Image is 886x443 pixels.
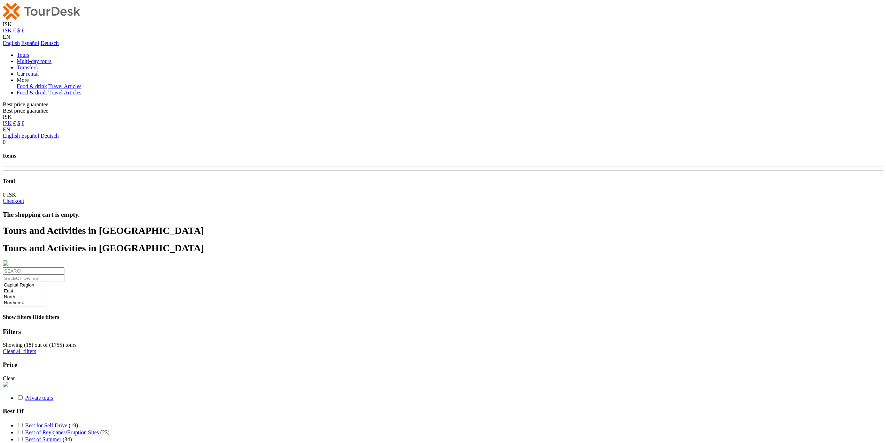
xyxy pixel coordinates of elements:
[3,211,883,219] h3: The shopping cart is empty.
[3,243,883,254] h1: Tours and Activities in [GEOGRAPHIC_DATA]
[40,133,58,139] a: Deutsch
[3,275,64,282] input: SELECT DATES
[3,198,24,204] a: Checkout
[3,192,883,198] div: 0 ISK
[13,120,16,126] a: €
[48,83,81,89] a: Travel Articles
[17,58,52,64] a: Multi-day tours
[17,64,38,70] a: Transfers
[17,28,20,33] a: $
[3,3,80,20] img: 120-15d4194f-c635-41b9-a512-a3cb382bfb57_logo_small.png
[21,133,39,139] a: Español
[25,395,53,401] a: Private tours
[3,294,47,300] option: North
[3,282,47,306] select: REGION / STARTS FROM
[3,407,883,415] h3: Best Of
[3,288,47,294] option: East
[51,342,62,348] label: 1755
[3,328,21,335] strong: Filters
[3,139,6,145] span: 0
[3,21,12,27] span: ISK
[17,52,29,58] a: Tours
[25,436,61,442] a: Best of Summer
[3,225,883,236] h1: Tours and Activities in [GEOGRAPHIC_DATA]
[3,28,12,33] a: ISK
[17,90,47,96] a: Food & drink
[26,342,31,348] label: 18
[3,361,883,369] h3: Price
[22,120,24,126] a: £
[3,382,8,387] img: PurchaseViaTourDesk.png
[13,28,16,33] a: €
[3,101,48,107] span: Best price guarantee
[3,114,12,120] span: ISK
[40,40,58,46] a: Deutsch
[17,120,20,126] a: $
[3,342,883,348] div: Showing ( ) out of ( ) tours
[63,436,72,442] span: (34)
[17,71,39,77] a: Car rental
[3,267,64,275] input: SEARCH
[3,348,36,354] a: Clear all filters
[3,300,47,306] option: Northeast
[22,28,24,33] a: £
[3,314,883,320] h4: Show filters Hide filters
[3,34,883,46] div: EN
[100,429,110,435] span: (23)
[25,429,99,435] a: Best of Reykjanes/Eruption Sites
[25,422,67,428] a: Best for Self Drive
[21,40,39,46] a: Español
[3,178,883,184] h4: Total
[3,40,20,46] a: English
[3,260,8,266] img: PurchaseViaTourDesk.png
[3,282,47,288] option: Capital Region
[3,314,31,320] span: Show filters
[3,127,883,139] div: EN
[3,108,48,114] span: Best price guarantee
[17,83,47,89] a: Food & drink
[17,77,29,83] a: More
[3,120,12,126] a: ISK
[69,422,78,428] span: (19)
[3,133,20,139] a: English
[48,90,81,96] a: Travel Articles
[32,314,59,320] span: Hide filters
[3,375,883,382] div: Clear
[3,153,883,159] h4: Items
